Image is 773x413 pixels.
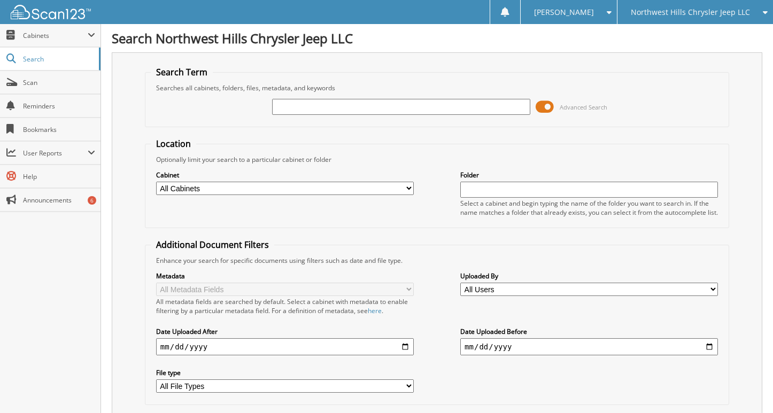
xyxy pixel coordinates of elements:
[23,78,95,87] span: Scan
[156,297,414,315] div: All metadata fields are searched by default. Select a cabinet with metadata to enable filtering b...
[631,9,750,15] span: Northwest Hills Chrysler Jeep LLC
[156,368,414,377] label: File type
[156,327,414,336] label: Date Uploaded After
[460,199,718,217] div: Select a cabinet and begin typing the name of the folder you want to search in. If the name match...
[23,149,88,158] span: User Reports
[88,196,96,205] div: 6
[151,83,723,92] div: Searches all cabinets, folders, files, metadata, and keywords
[23,54,94,64] span: Search
[460,338,718,355] input: end
[23,125,95,134] span: Bookmarks
[23,172,95,181] span: Help
[23,196,95,205] span: Announcements
[156,338,414,355] input: start
[151,155,723,164] div: Optionally limit your search to a particular cabinet or folder
[151,256,723,265] div: Enhance your search for specific documents using filters such as date and file type.
[460,271,718,280] label: Uploaded By
[151,66,213,78] legend: Search Term
[460,170,718,180] label: Folder
[11,5,91,19] img: scan123-logo-white.svg
[460,327,718,336] label: Date Uploaded Before
[156,271,414,280] label: Metadata
[23,102,95,111] span: Reminders
[151,138,196,150] legend: Location
[151,239,274,251] legend: Additional Document Filters
[368,306,382,315] a: here
[112,29,762,47] h1: Search Northwest Hills Chrysler Jeep LLC
[560,103,607,111] span: Advanced Search
[534,9,594,15] span: [PERSON_NAME]
[23,31,88,40] span: Cabinets
[156,170,414,180] label: Cabinet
